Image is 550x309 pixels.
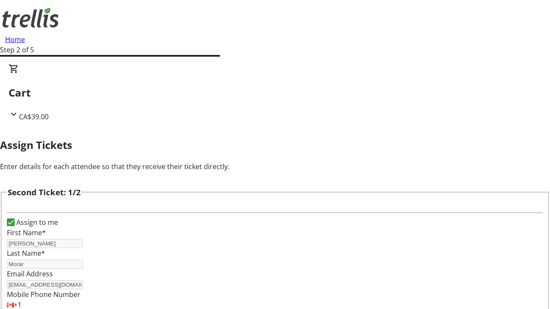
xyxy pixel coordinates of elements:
[7,228,46,237] label: First Name*
[9,85,541,100] h2: Cart
[15,217,58,227] label: Assign to me
[19,112,49,121] span: CA$39.00
[7,248,45,258] label: Last Name*
[7,269,53,279] label: Email Address
[8,186,81,198] h3: Second Ticket: 1/2
[9,64,541,122] div: CartCA$39.00
[7,290,80,299] label: Mobile Phone Number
